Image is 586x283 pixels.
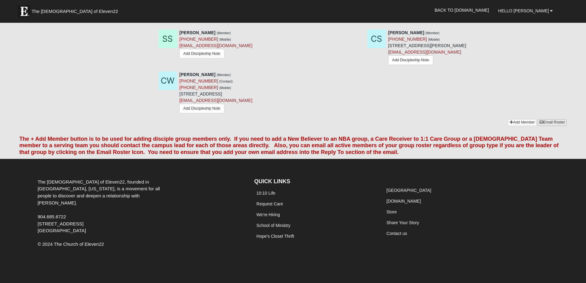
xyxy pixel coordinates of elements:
[508,119,536,126] a: Add Member
[179,30,215,35] strong: [PERSON_NAME]
[38,228,86,233] span: [GEOGRAPHIC_DATA]
[257,201,283,206] a: Request Care
[219,79,233,83] small: (Contact)
[179,85,218,90] a: [PHONE_NUMBER]
[219,86,231,90] small: (Mobile)
[32,8,118,14] span: The [DEMOGRAPHIC_DATA] of Eleven22
[219,38,231,41] small: (Mobile)
[19,136,559,155] font: The + Add Member button is to be used for adding disciple group members only. If you need to add ...
[179,43,252,48] a: [EMAIL_ADDRESS][DOMAIN_NAME]
[388,55,433,65] a: Add Discipleship Note
[38,241,104,247] span: © 2024 The Church of Eleven22
[388,37,427,42] a: [PHONE_NUMBER]
[33,179,177,235] div: The [DEMOGRAPHIC_DATA] of Eleven22, founded in [GEOGRAPHIC_DATA], [US_STATE], is a movement for a...
[388,30,466,67] div: [STREET_ADDRESS][PERSON_NAME]
[257,234,294,239] a: Hope's Closet Thrift
[386,188,431,193] a: [GEOGRAPHIC_DATA]
[428,38,440,41] small: (Mobile)
[179,72,215,77] strong: [PERSON_NAME]
[538,119,567,126] a: Email Roster
[217,31,231,35] small: (Member)
[425,31,440,35] small: (Member)
[386,220,419,225] a: Share Your Story
[179,98,252,103] a: [EMAIL_ADDRESS][DOMAIN_NAME]
[179,71,252,115] div: [STREET_ADDRESS]
[217,73,231,77] small: (Member)
[257,223,290,228] a: School of Ministry
[386,209,397,214] a: Store
[388,30,424,35] strong: [PERSON_NAME]
[388,50,461,55] a: [EMAIL_ADDRESS][DOMAIN_NAME]
[386,231,407,236] a: Contact us
[15,2,138,18] a: The [DEMOGRAPHIC_DATA] of Eleven22
[386,199,421,204] a: [DOMAIN_NAME]
[179,79,218,83] a: [PHONE_NUMBER]
[430,2,494,18] a: Back to [DOMAIN_NAME]
[179,37,218,42] a: [PHONE_NUMBER]
[179,104,224,113] a: Add Discipleship Note
[18,5,30,18] img: Eleven22 logo
[179,49,224,59] a: Add Discipleship Note
[494,3,558,18] a: Hello [PERSON_NAME]
[498,8,549,13] span: Hello [PERSON_NAME]
[254,178,375,185] h4: QUICK LINKS
[257,191,276,196] a: 10:10 Life
[257,212,280,217] a: We're Hiring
